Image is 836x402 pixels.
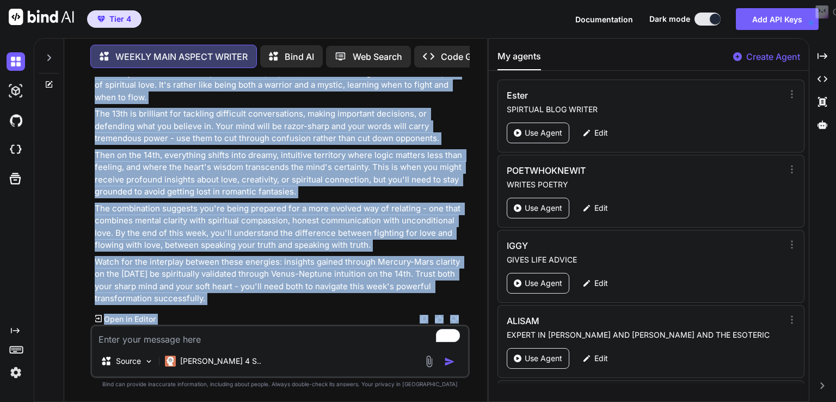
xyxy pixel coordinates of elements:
[575,15,633,24] span: Documentation
[507,330,783,340] p: EXPERT IN [PERSON_NAME] AND [PERSON_NAME] AND THE ESOTERIC
[95,108,468,145] p: The 13th is brilliant for tackling difficult conversations, making important decisions, or defend...
[144,357,153,366] img: Pick Models
[444,356,455,367] img: icon
[109,14,131,25] span: Tier 4
[7,141,25,159] img: cloudideIcon
[649,14,690,25] span: Dark mode
[7,82,25,100] img: darkAi-studio
[594,127,608,138] p: Edit
[594,353,608,364] p: Edit
[507,314,700,327] h3: ALISAM
[507,239,700,252] h3: IGGY
[87,10,142,28] button: premiumTier 4
[97,16,105,22] img: premium
[441,50,507,63] p: Code Generator
[353,50,402,63] p: Web Search
[285,50,314,63] p: Bind AI
[507,254,783,265] p: GIVES LIFE ADVICE
[116,356,141,367] p: Source
[497,50,541,70] button: My agents
[95,256,468,305] p: Watch for the interplay between these energies: insights gained through Mercury-Mars clarity on t...
[450,315,459,324] img: dislike
[180,356,261,367] p: [PERSON_NAME] 4 S..
[104,314,156,325] p: Open in Editor
[95,203,468,252] p: The combination suggests you're being prepared for a more evolved way of relating - one that comb...
[507,104,783,115] p: SPIRTUAL BLOG WRITER
[7,363,25,382] img: settings
[9,9,74,25] img: Bind AI
[90,380,470,388] p: Bind can provide inaccurate information, including about people. Always double-check its answers....
[525,203,562,214] p: Use Agent
[95,149,468,198] p: Then on the 14th, everything shifts into dreamy, intuitive territory where logic matters less tha...
[7,52,25,71] img: darkChat
[507,164,700,177] h3: POETWHOKNEWIT
[525,278,562,289] p: Use Agent
[95,54,468,103] p: You're being asked to master two completely different energies within 24 hours - first learning t...
[736,8,819,30] button: Add API Keys
[575,14,633,25] button: Documentation
[594,203,608,214] p: Edit
[525,127,562,138] p: Use Agent
[92,326,468,346] textarea: To enrich screen reader interactions, please activate Accessibility in Grammarly extension settings
[423,355,435,368] img: attachment
[435,315,444,324] img: like
[115,50,248,63] p: WEEKLY MAIN ASPECT WRITER
[165,356,176,367] img: Claude 4 Sonnet
[525,353,562,364] p: Use Agent
[746,50,800,63] p: Create Agent
[507,179,783,190] p: WRITES POETRY
[7,111,25,130] img: githubDark
[420,315,428,324] img: copy
[507,89,700,102] h3: Ester
[594,278,608,289] p: Edit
